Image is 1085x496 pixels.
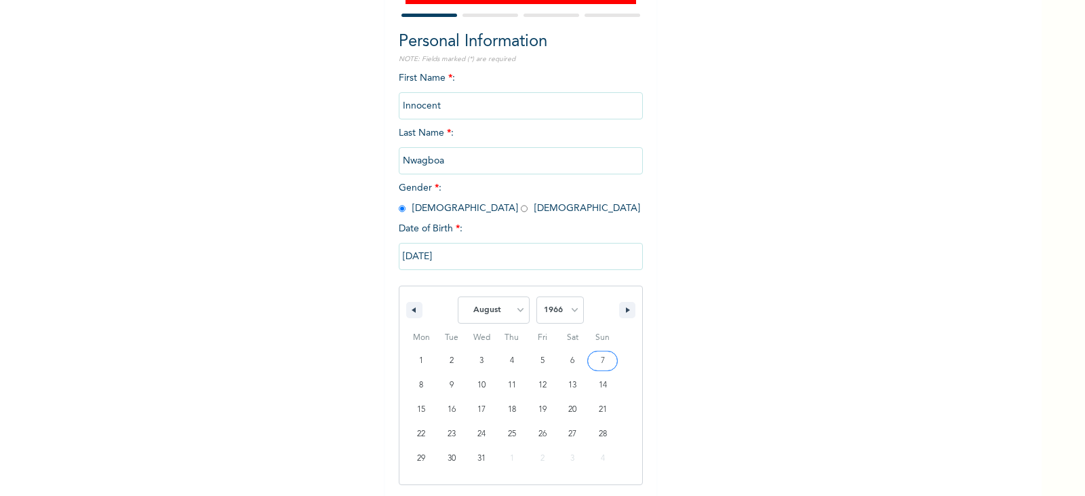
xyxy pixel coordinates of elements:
span: Last Name : [399,128,643,166]
span: 26 [538,422,547,446]
p: NOTE: Fields marked (*) are required [399,54,643,64]
span: 28 [599,422,607,446]
button: 9 [437,373,467,398]
button: 29 [406,446,437,471]
span: Gender : [DEMOGRAPHIC_DATA] [DEMOGRAPHIC_DATA] [399,183,640,213]
button: 25 [497,422,528,446]
span: 12 [538,373,547,398]
span: Sun [587,327,618,349]
h2: Personal Information [399,30,643,54]
button: 2 [437,349,467,373]
span: Tue [437,327,467,349]
span: 10 [477,373,486,398]
button: 16 [437,398,467,422]
span: First Name : [399,73,643,111]
span: 17 [477,398,486,422]
span: 21 [599,398,607,422]
span: 25 [508,422,516,446]
span: 30 [448,446,456,471]
button: 13 [557,373,588,398]
span: 31 [477,446,486,471]
button: 30 [437,446,467,471]
span: 22 [417,422,425,446]
input: Enter your first name [399,92,643,119]
span: Date of Birth : [399,222,462,236]
input: DD-MM-YYYY [399,243,643,270]
span: 2 [450,349,454,373]
span: 14 [599,373,607,398]
span: 18 [508,398,516,422]
button: 14 [587,373,618,398]
span: Sat [557,327,588,349]
span: 6 [570,349,574,373]
span: 23 [448,422,456,446]
button: 20 [557,398,588,422]
button: 15 [406,398,437,422]
button: 24 [467,422,497,446]
span: 15 [417,398,425,422]
button: 22 [406,422,437,446]
span: 20 [568,398,576,422]
button: 21 [587,398,618,422]
button: 31 [467,446,497,471]
button: 6 [557,349,588,373]
button: 10 [467,373,497,398]
span: 8 [419,373,423,398]
button: 17 [467,398,497,422]
span: Thu [497,327,528,349]
button: 1 [406,349,437,373]
span: 29 [417,446,425,471]
button: 28 [587,422,618,446]
span: 16 [448,398,456,422]
span: Fri [527,327,557,349]
button: 19 [527,398,557,422]
button: 3 [467,349,497,373]
span: 3 [479,349,484,373]
button: 11 [497,373,528,398]
span: 1 [419,349,423,373]
span: 4 [510,349,514,373]
span: 9 [450,373,454,398]
span: 13 [568,373,576,398]
button: 8 [406,373,437,398]
button: 12 [527,373,557,398]
span: 5 [540,349,545,373]
button: 27 [557,422,588,446]
span: 27 [568,422,576,446]
button: 5 [527,349,557,373]
button: 18 [497,398,528,422]
span: 24 [477,422,486,446]
span: 7 [601,349,605,373]
button: 4 [497,349,528,373]
button: 23 [437,422,467,446]
button: 26 [527,422,557,446]
input: Enter your last name [399,147,643,174]
span: 11 [508,373,516,398]
span: Wed [467,327,497,349]
span: 19 [538,398,547,422]
span: Mon [406,327,437,349]
button: 7 [587,349,618,373]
